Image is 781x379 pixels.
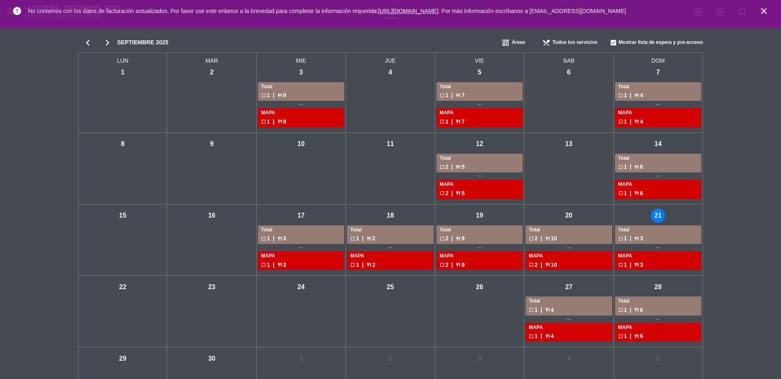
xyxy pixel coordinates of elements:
[634,334,639,339] span: restaurant
[759,6,769,16] i: close
[350,236,355,241] span: check_box_outline_blank
[273,117,275,126] span: |
[618,307,623,312] span: check_box_outline_blank
[542,39,550,47] span: restaurant_menu
[205,65,219,80] div: 2
[261,260,341,270] div: 1 3
[277,119,282,124] span: restaurant
[634,191,639,196] span: restaurant
[261,119,266,124] span: check_box_outline_blank
[294,351,308,366] div: 1
[545,236,550,241] span: restaurant
[117,38,168,47] span: septiembre 2025
[472,209,486,223] div: 19
[529,234,609,243] div: 2 10
[610,39,617,46] span: check_box
[618,93,623,98] span: check_box_outline_blank
[167,53,256,65] span: MAR
[12,6,22,16] i: error
[618,155,698,163] div: Total
[451,234,453,243] span: |
[257,53,346,65] span: MIE
[451,189,453,198] span: |
[618,305,698,315] div: 1 6
[562,65,576,80] div: 6
[456,191,460,196] span: restaurant
[529,297,609,305] div: Total
[440,260,519,270] div: 2 9
[529,236,534,241] span: check_box_outline_blank
[438,8,626,14] a: . Por más información escríbanos a [EMAIL_ADDRESS][DOMAIN_NAME]
[440,234,519,243] div: 2 9
[205,137,219,151] div: 9
[562,137,576,151] div: 13
[116,280,130,294] div: 22
[273,234,275,243] span: |
[277,236,282,241] span: restaurant
[116,209,130,223] div: 15
[378,8,438,14] a: [URL][DOMAIN_NAME]
[614,53,703,65] span: DOM
[294,65,308,80] div: 3
[529,226,609,234] div: Total
[618,119,623,124] span: check_box_outline_blank
[383,137,397,151] div: 11
[383,209,397,223] div: 18
[529,305,609,315] div: 1 4
[277,262,282,267] span: restaurant
[383,65,397,80] div: 4
[451,117,453,126] span: |
[630,260,631,270] span: |
[630,91,631,100] span: |
[28,8,626,14] span: No contamos con los datos de facturación actualizados. Por favor use este enlance a la brevedad p...
[472,351,486,366] div: 3
[440,155,519,163] div: Total
[440,162,519,172] div: 2 5
[618,236,623,241] span: check_box_outline_blank
[440,252,519,260] div: MAPA
[630,189,631,198] span: |
[618,83,698,91] div: Total
[440,226,519,234] div: Total
[116,65,130,80] div: 1
[440,83,519,91] div: Total
[562,209,576,223] div: 20
[618,162,698,172] div: 1 6
[502,39,510,47] span: dashboard
[634,165,639,170] span: restaurant
[261,226,341,234] div: Total
[618,234,698,243] div: 1 3
[524,53,613,65] span: SAB
[383,351,397,366] div: 2
[350,252,430,260] div: MAPA
[435,53,524,65] span: VIE
[294,209,308,223] div: 17
[634,307,639,312] span: restaurant
[440,189,519,198] div: 2 5
[273,91,275,100] span: |
[562,351,576,366] div: 4
[529,334,534,339] span: check_box_outline_blank
[618,262,623,267] span: check_box_outline_blank
[367,236,371,241] span: restaurant
[261,252,341,260] div: MAPA
[529,262,534,267] span: check_box_outline_blank
[273,260,275,270] span: |
[618,109,698,117] div: MAPA
[383,280,397,294] div: 25
[618,297,698,305] div: Total
[277,93,282,98] span: restaurant
[451,260,453,270] span: |
[529,324,609,332] div: MAPA
[350,226,430,234] div: Total
[634,236,639,241] span: restaurant
[545,334,550,339] span: restaurant
[529,307,534,312] span: check_box_outline_blank
[456,262,460,267] span: restaurant
[350,260,430,270] div: 1 2
[440,117,519,126] div: 1 7
[630,234,631,243] span: |
[610,35,703,51] div: Mostrar lista de espera y pre-acceso
[440,262,445,267] span: check_box_outline_blank
[651,351,665,366] div: 5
